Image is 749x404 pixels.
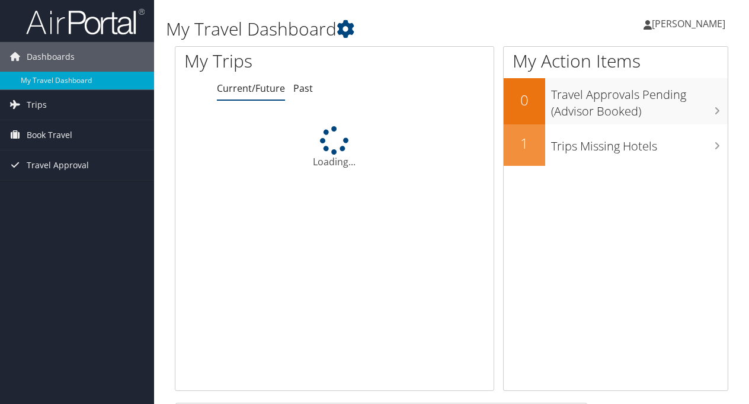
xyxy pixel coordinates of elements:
[166,17,547,41] h1: My Travel Dashboard
[26,8,145,36] img: airportal-logo.png
[217,82,285,95] a: Current/Future
[293,82,313,95] a: Past
[504,124,728,166] a: 1Trips Missing Hotels
[504,133,545,153] h2: 1
[27,90,47,120] span: Trips
[644,6,737,41] a: [PERSON_NAME]
[551,132,728,155] h3: Trips Missing Hotels
[504,78,728,124] a: 0Travel Approvals Pending (Advisor Booked)
[652,17,725,30] span: [PERSON_NAME]
[184,49,352,73] h1: My Trips
[27,42,75,72] span: Dashboards
[175,126,494,169] div: Loading...
[27,150,89,180] span: Travel Approval
[504,49,728,73] h1: My Action Items
[504,90,545,110] h2: 0
[27,120,72,150] span: Book Travel
[551,81,728,120] h3: Travel Approvals Pending (Advisor Booked)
